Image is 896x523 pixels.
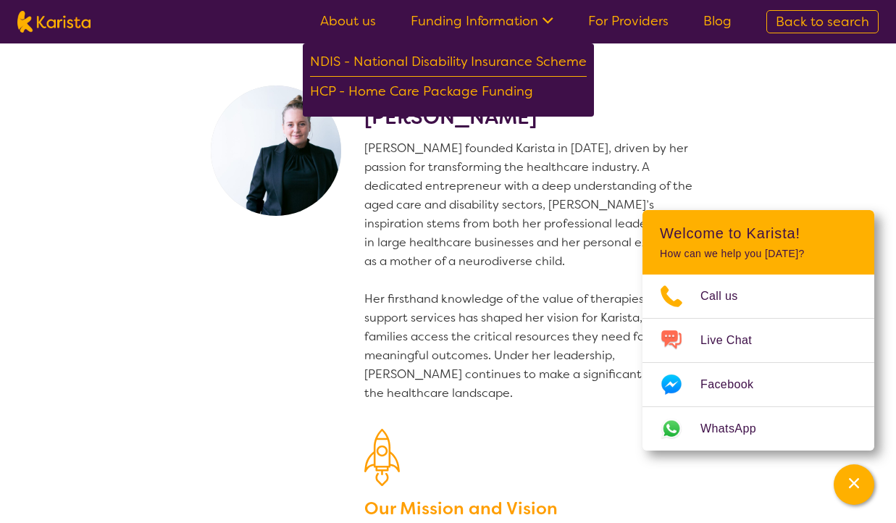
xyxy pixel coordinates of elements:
[642,407,874,451] a: Web link opens in a new tab.
[700,418,774,440] span: WhatsApp
[310,51,587,77] div: NDIS - National Disability Insurance Scheme
[776,13,869,30] span: Back to search
[642,275,874,451] ul: Choose channel
[700,330,769,351] span: Live Chat
[766,10,879,33] a: Back to search
[17,11,91,33] img: Karista logo
[364,139,709,403] p: [PERSON_NAME] founded Karista in [DATE], driven by her passion for transforming the healthcare in...
[310,80,587,106] div: HCP - Home Care Package Funding
[411,12,553,30] a: Funding Information
[642,210,874,451] div: Channel Menu
[320,12,376,30] a: About us
[700,285,755,307] span: Call us
[703,12,732,30] a: Blog
[660,248,857,260] p: How can we help you [DATE]?
[364,429,400,486] img: Our Mission
[834,464,874,505] button: Channel Menu
[700,374,771,396] span: Facebook
[660,225,857,242] h2: Welcome to Karista!
[364,495,709,522] h3: Our Mission and Vision
[588,12,669,30] a: For Providers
